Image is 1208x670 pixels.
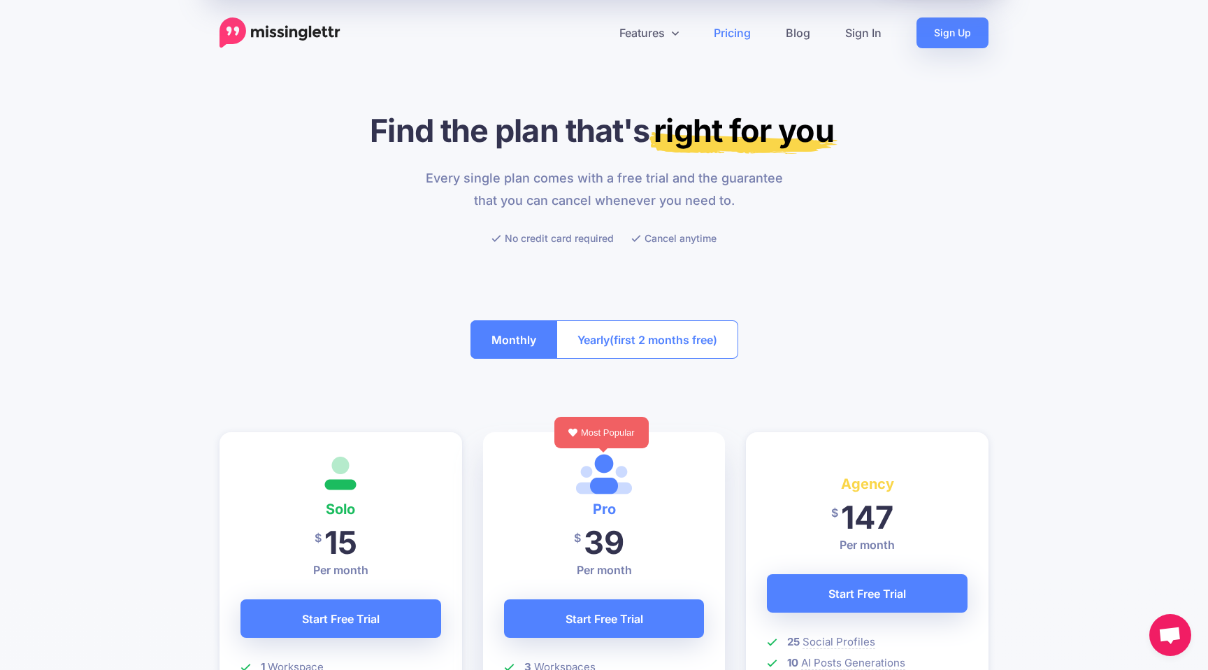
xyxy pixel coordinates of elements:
h4: Agency [767,473,968,495]
p: Per month [240,562,441,578]
button: Yearly(first 2 months free) [556,320,738,359]
span: 39 [584,523,624,562]
a: Start Free Trial [240,599,441,638]
mark: right for you [649,111,837,154]
a: Pricing [696,17,768,48]
a: Start Free Trial [767,574,968,613]
span: (first 2 months free) [610,329,717,351]
li: Cancel anytime [631,229,717,247]
a: Sign Up [916,17,988,48]
span: $ [574,522,581,554]
span: Social Profiles [803,635,875,649]
a: Blog [768,17,828,48]
span: $ [831,497,838,529]
div: Open chat [1149,614,1191,656]
a: Sign In [828,17,899,48]
b: 10 [787,656,798,669]
span: $ [315,522,322,554]
li: No credit card required [491,229,614,247]
a: Start Free Trial [504,599,705,638]
h4: Pro [504,498,705,520]
h1: Find the plan that's [220,111,988,150]
button: Monthly [470,320,557,359]
p: Every single plan comes with a free trial and the guarantee that you can cancel whenever you need... [417,167,791,212]
p: Per month [767,536,968,553]
div: Most Popular [554,417,649,448]
p: Per month [504,562,705,578]
a: Features [602,17,696,48]
span: 147 [841,498,893,536]
b: 25 [787,635,800,648]
h4: Solo [240,498,441,520]
span: AI Posts Generations [801,656,905,670]
span: 15 [324,523,357,562]
a: Home [220,17,340,48]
